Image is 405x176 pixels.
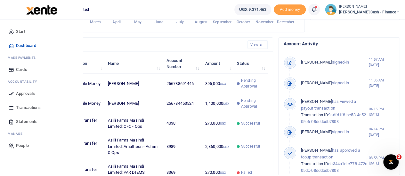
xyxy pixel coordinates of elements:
[112,20,121,24] tspan: April
[154,20,163,24] tspan: June
[274,4,306,15] span: Add money
[163,134,202,160] td: 3989
[274,4,306,15] li: Toup your wallet
[26,7,57,12] a: logo-small logo-large logo-large
[220,82,226,86] small: UGX
[5,63,78,77] a: Cards
[16,90,35,97] span: Approvals
[16,42,36,49] span: Dashboard
[239,6,266,13] span: UGX 9,371,463
[90,20,101,24] tspan: March
[16,104,41,111] span: Transactions
[213,20,232,24] tspan: September
[11,55,36,60] span: ake Payments
[241,78,264,89] span: Pending Approval
[16,142,29,149] span: People
[234,4,271,15] a: UGX 9,371,463
[301,129,369,135] p: signed-in
[369,78,394,88] small: 11:35 AM [DATE]
[301,60,332,65] span: [PERSON_NAME]
[104,134,163,160] td: Asili Farms Masindi Limited: Amatheon - Admin & Ops
[5,25,78,39] a: Start
[301,59,369,66] p: signed-in
[247,40,268,49] a: View all
[237,20,251,24] tspan: October
[5,39,78,53] a: Dashboard
[223,102,229,105] small: UGX
[241,98,264,109] span: Pending Approval
[163,74,202,94] td: 256788691446
[241,120,260,126] span: Successful
[26,5,57,15] img: logo-large
[301,80,369,87] p: signed-in
[325,4,336,15] img: profile-user
[202,134,233,160] td: 2,360,000
[104,113,163,133] td: Asili Farms Masindi Limited: OFC - Ops
[396,154,401,159] span: 2
[5,101,78,115] a: Transactions
[202,113,233,133] td: 270,000
[232,4,274,15] li: Wallet ballance
[104,74,163,94] td: [PERSON_NAME]
[255,20,274,24] tspan: November
[16,66,27,73] span: Cards
[301,98,369,125] p: has viewed a payout transaction 9adfd1f8-bc53-4a52-05e6-08dddbdb7803
[301,148,332,153] span: [PERSON_NAME]
[301,80,332,85] span: [PERSON_NAME]
[301,99,332,104] span: [PERSON_NAME]
[16,119,37,125] span: Statements
[233,54,268,73] th: Status: activate to sort column ascending
[202,54,233,73] th: Amount: activate to sort column ascending
[16,28,25,35] span: Start
[5,129,78,139] li: M
[301,147,369,174] p: has approved a topup transaction dc344a1d-e778-472c-05dc-08dddbdb7803
[223,145,229,149] small: UGX
[369,155,394,166] small: 03:58 PM [DATE]
[301,161,328,166] span: Transaction ID
[284,40,394,47] h4: Account Activity
[369,126,394,137] small: 04:14 PM [DATE]
[369,106,394,117] small: 04:15 PM [DATE]
[339,9,400,15] span: [PERSON_NAME] Cash - Finance
[176,20,183,24] tspan: July
[104,94,163,113] td: [PERSON_NAME]
[30,41,242,48] h4: Recent Transactions
[274,7,306,11] a: Add money
[301,112,328,117] span: Transaction ID
[11,131,23,136] span: anage
[369,57,394,68] small: 11:57 AM [DATE]
[163,54,202,73] th: Account Number: activate to sort column ascending
[277,20,295,24] tspan: December
[202,74,233,94] td: 395,000
[5,139,78,153] a: People
[195,20,207,24] tspan: August
[325,4,400,15] a: profile-user [PERSON_NAME] [PERSON_NAME] Cash - Finance
[163,113,202,133] td: 4038
[5,87,78,101] a: Approvals
[104,54,163,73] th: Name: activate to sort column ascending
[241,143,260,149] span: Successful
[163,94,202,113] td: 256784453524
[5,77,78,87] li: Ac
[5,53,78,63] li: M
[339,4,400,10] small: [PERSON_NAME]
[12,79,37,84] span: countability
[5,115,78,129] a: Statements
[134,20,141,24] tspan: May
[220,122,226,125] small: UGX
[383,154,399,170] iframe: Intercom live chat
[301,129,332,134] span: [PERSON_NAME]
[202,94,233,113] td: 1,400,000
